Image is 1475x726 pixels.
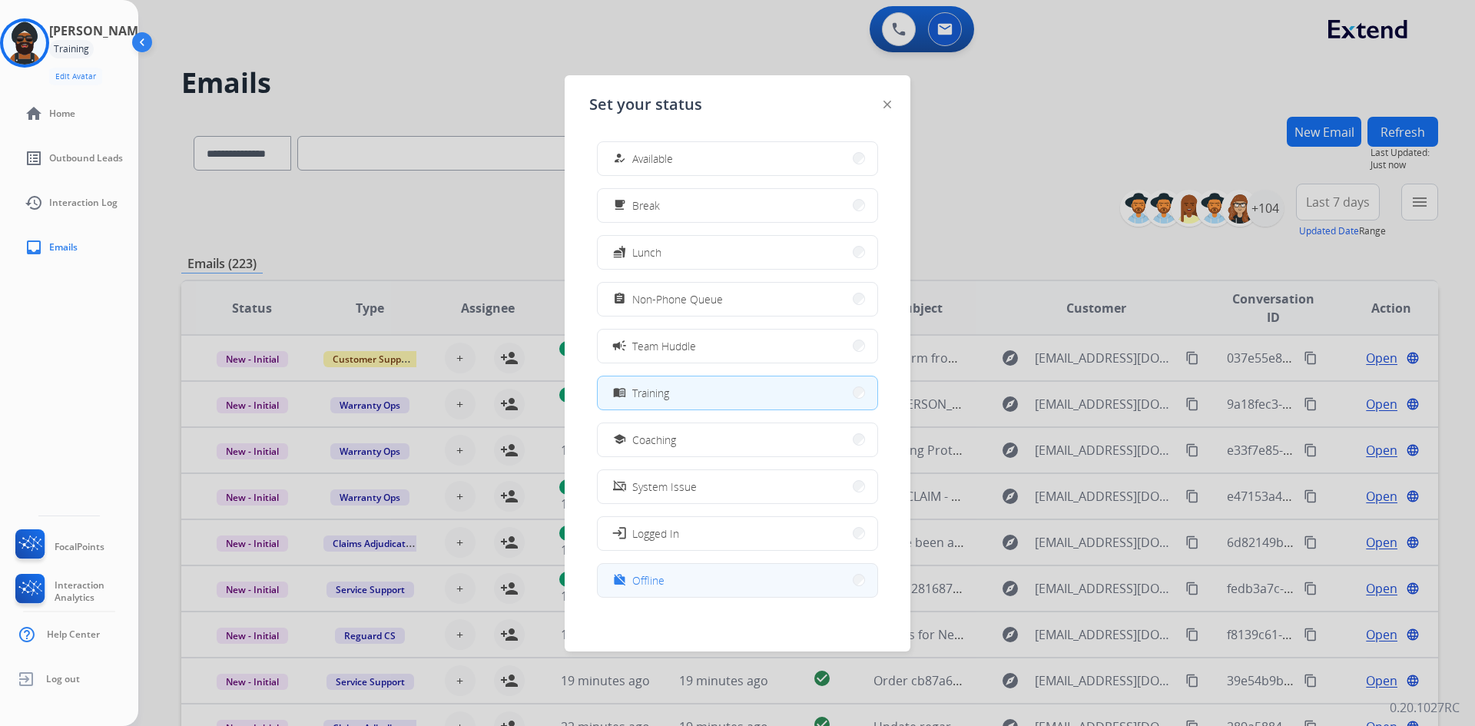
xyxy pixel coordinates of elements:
[598,517,877,550] button: Logged In
[598,189,877,222] button: Break
[25,238,43,257] mat-icon: inbox
[589,94,702,115] span: Set your status
[46,673,80,685] span: Log out
[47,628,100,641] span: Help Center
[49,22,149,40] h3: [PERSON_NAME]
[49,108,75,120] span: Home
[613,480,626,493] mat-icon: phonelink_off
[632,525,679,542] span: Logged In
[632,432,676,448] span: Coaching
[612,338,627,353] mat-icon: campaign
[632,197,660,214] span: Break
[25,104,43,123] mat-icon: home
[25,194,43,212] mat-icon: history
[613,293,626,306] mat-icon: assignment
[598,236,877,269] button: Lunch
[632,244,661,260] span: Lunch
[598,283,877,316] button: Non-Phone Queue
[598,564,877,597] button: Offline
[632,338,696,354] span: Team Huddle
[613,574,626,587] mat-icon: work_off
[598,376,877,409] button: Training
[632,385,669,401] span: Training
[612,525,627,541] mat-icon: login
[55,579,138,604] span: Interaction Analytics
[49,197,118,209] span: Interaction Log
[49,152,123,164] span: Outbound Leads
[598,470,877,503] button: System Issue
[598,423,877,456] button: Coaching
[613,246,626,259] mat-icon: fastfood
[613,433,626,446] mat-icon: school
[598,142,877,175] button: Available
[1390,698,1460,717] p: 0.20.1027RC
[632,479,697,495] span: System Issue
[632,572,665,588] span: Offline
[55,541,104,553] span: FocalPoints
[12,529,104,565] a: FocalPoints
[12,574,138,609] a: Interaction Analytics
[25,149,43,167] mat-icon: list_alt
[632,291,723,307] span: Non-Phone Queue
[632,151,673,167] span: Available
[49,68,102,85] button: Edit Avatar
[613,199,626,212] mat-icon: free_breakfast
[613,152,626,165] mat-icon: how_to_reg
[883,101,891,108] img: close-button
[613,386,626,399] mat-icon: menu_book
[49,40,94,58] div: Training
[49,241,78,254] span: Emails
[598,330,877,363] button: Team Huddle
[3,22,46,65] img: avatar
